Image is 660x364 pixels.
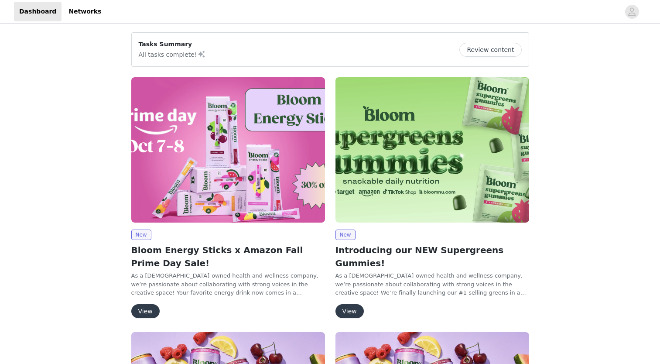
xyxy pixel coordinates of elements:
[335,308,364,315] a: View
[63,2,106,21] a: Networks
[131,77,325,223] img: Bloom Nutrition
[335,230,356,240] span: New
[335,244,529,270] h2: Introducing our NEW Supergreens Gummies!
[335,77,529,223] img: Bloom Nutrition
[131,244,325,270] h2: Bloom Energy Sticks x Amazon Fall Prime Day Sale!
[139,40,206,49] p: Tasks Summary
[459,43,521,57] button: Review content
[14,2,62,21] a: Dashboard
[131,308,160,315] a: View
[131,230,151,240] span: New
[335,271,529,297] p: As a [DEMOGRAPHIC_DATA]-owned health and wellness company, we’re passionate about collaborating w...
[131,271,325,297] p: As a [DEMOGRAPHIC_DATA]-owned health and wellness company, we’re passionate about collaborating w...
[628,5,636,19] div: avatar
[131,304,160,318] button: View
[139,49,206,59] p: All tasks complete!
[335,304,364,318] button: View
